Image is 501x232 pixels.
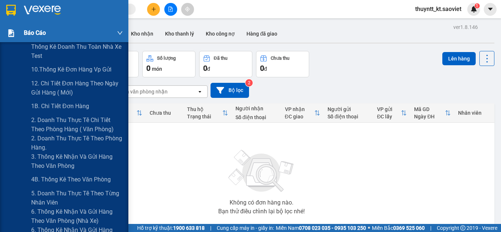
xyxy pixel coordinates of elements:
[185,7,190,12] span: aim
[214,56,227,61] div: Đã thu
[217,224,274,232] span: Cung cấp máy in - giấy in:
[373,103,410,123] th: Toggle SortBy
[409,4,467,14] span: thuyntt_kt.saoviet
[142,51,195,77] button: Số lượng0món
[117,30,123,36] span: down
[150,110,179,116] div: Chưa thu
[484,3,497,16] button: caret-down
[393,225,425,231] strong: 0369 525 060
[164,3,177,16] button: file-add
[471,6,477,12] img: icon-new-feature
[328,106,370,112] div: Người gửi
[187,106,222,112] div: Thu hộ
[157,56,176,61] div: Số lượng
[430,224,431,232] span: |
[377,106,401,112] div: VP gửi
[210,224,211,232] span: |
[207,66,210,72] span: đ
[260,64,264,73] span: 0
[159,25,200,43] button: Kho thanh lý
[328,114,370,119] div: Số điện thoại
[31,102,89,111] span: 1B. Chi tiết đơn hàng
[235,106,278,111] div: Người nhận
[241,25,283,43] button: Hàng đã giao
[285,106,315,112] div: VP nhận
[218,209,305,214] div: Bạn thử điều chỉnh lại bộ lọc nhé!
[203,64,207,73] span: 0
[271,56,289,61] div: Chưa thu
[264,66,267,72] span: đ
[7,29,15,37] img: solution-icon
[173,225,205,231] strong: 1900 633 818
[200,25,241,43] button: Kho công nợ
[137,224,205,232] span: Hỗ trợ kỹ thuật:
[197,89,203,95] svg: open
[31,152,123,170] span: 3. Thống kê nhận và gửi hàng theo văn phòng
[460,225,465,231] span: copyright
[414,106,445,112] div: Mã GD
[235,114,278,120] div: Số điện thoại
[31,65,111,74] span: 10.Thống kê đơn hàng vp gửi
[458,110,491,116] div: Nhân viên
[152,66,162,72] span: món
[6,5,16,16] img: logo-vxr
[199,51,252,77] button: Đã thu0đ
[245,79,253,86] sup: 2
[31,115,123,134] span: 2. Doanh thu thực tế chi tiết theo phòng hàng ( văn phòng)
[147,3,160,16] button: plus
[146,64,150,73] span: 0
[117,88,168,95] div: Chọn văn phòng nhận
[187,114,222,119] div: Trạng thái
[410,103,454,123] th: Toggle SortBy
[377,114,401,119] div: ĐC lấy
[442,52,476,65] button: Lên hàng
[368,227,370,229] span: ⚪️
[276,224,366,232] span: Miền Nam
[256,51,309,77] button: Chưa thu0đ
[31,42,123,60] span: Thống kê doanh thu toàn nhà xe test
[183,103,232,123] th: Toggle SortBy
[125,25,159,43] button: Kho nhận
[281,103,324,123] th: Toggle SortBy
[453,23,478,31] div: ver 1.8.146
[372,224,425,232] span: Miền Bắc
[31,79,123,97] span: 12. Chi tiết đơn hàng theo ngày gửi hàng ( mới)
[476,3,478,8] span: 1
[299,225,366,231] strong: 0708 023 035 - 0935 103 250
[225,146,298,197] img: svg+xml;base64,PHN2ZyBjbGFzcz0ibGlzdC1wbHVnX19zdmciIHhtbG5zPSJodHRwOi8vd3d3LnczLm9yZy8yMDAwL3N2Zy...
[31,207,123,225] span: 6. Thống kê nhận và gửi hàng theo văn phòng (nhà xe)
[211,83,249,98] button: Bộ lọc
[181,3,194,16] button: aim
[31,134,123,152] span: 2. Doanh thu thực tế theo phòng hàng.
[31,189,123,207] span: 5. Doanh thu thực tế theo từng nhân viên
[414,114,445,119] div: Ngày ĐH
[475,3,480,8] sup: 1
[487,6,494,12] span: caret-down
[151,7,156,12] span: plus
[285,114,315,119] div: ĐC giao
[168,7,173,12] span: file-add
[24,28,46,37] span: Báo cáo
[230,200,293,206] div: Không có đơn hàng nào.
[31,175,111,184] span: 4B. Thống kê theo văn phòng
